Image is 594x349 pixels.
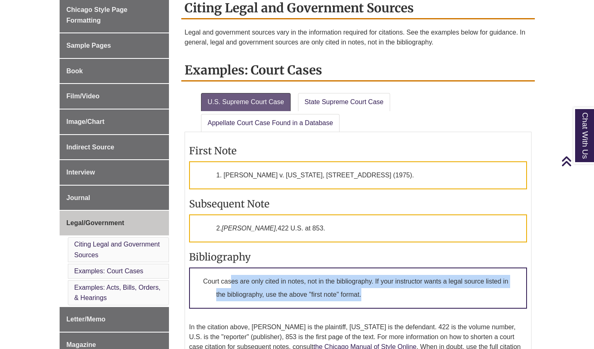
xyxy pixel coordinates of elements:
[67,219,124,226] span: Legal/Government
[67,341,96,348] span: Magazine
[222,225,277,232] em: [PERSON_NAME],
[67,6,128,24] span: Chicago Style Page Formatting
[67,316,106,323] span: Letter/Memo
[67,93,100,100] span: Film/Video
[60,84,169,109] a: Film/Video
[60,211,169,235] a: Legal/Government
[60,33,169,58] a: Sample Pages
[185,28,532,47] p: Legal and government sources vary in the information required for citations. See the examples bel...
[67,118,104,125] span: Image/Chart
[201,114,340,132] a: Appellate Court Case Found in a Database
[189,268,527,309] p: Court cases are only cited in notes, not in the bibliography. If your instructor wants a legal so...
[67,42,111,49] span: Sample Pages
[189,144,527,157] h3: First Note
[561,156,592,167] a: Back to Top
[60,186,169,210] a: Journal
[60,59,169,84] a: Book
[67,67,83,74] span: Book
[67,144,114,151] span: Indirect Source
[189,161,527,189] p: 1. [PERSON_NAME] v. [US_STATE], [STREET_ADDRESS] (1975).
[298,93,390,111] a: State Supreme Court Case
[60,160,169,185] a: Interview
[67,169,95,176] span: Interview
[181,60,535,81] h2: Examples: Court Cases
[67,194,90,201] span: Journal
[74,268,143,275] a: Examples: Court Cases
[189,198,527,210] h3: Subsequent Note
[189,251,527,263] h3: Bibliography
[60,307,169,332] a: Letter/Memo
[189,214,527,242] p: 2. 422 U.S. at 853.
[60,109,169,134] a: Image/Chart
[60,135,169,160] a: Indirect Source
[74,241,160,258] a: Citing Legal and Government Sources
[74,284,161,302] a: Examples: Acts, Bills, Orders, & Hearings
[201,93,291,111] a: U.S. Supreme Court Case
